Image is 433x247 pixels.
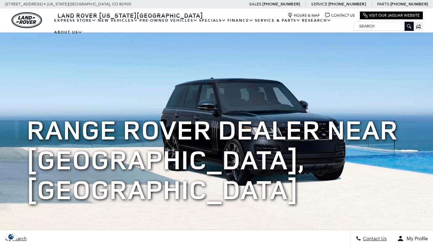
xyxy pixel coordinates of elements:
[390,1,428,7] a: [PHONE_NUMBER]
[311,2,327,6] span: Service
[53,11,207,19] a: Land Rover [US_STATE][GEOGRAPHIC_DATA]
[3,233,19,240] section: Click to Open Cookie Consent Modal
[97,15,139,26] a: New Vehicles
[198,15,227,26] a: Specials
[262,1,300,7] a: [PHONE_NUMBER]
[301,15,332,26] a: Research
[363,13,420,18] a: Visit Our Jaguar Website
[227,15,254,26] a: Finance
[53,26,83,38] a: About Us
[27,114,406,204] h1: Range Rover Dealer near [GEOGRAPHIC_DATA], [GEOGRAPHIC_DATA]
[3,233,19,240] img: Opt-Out Icon
[392,230,433,247] button: Open user profile menu
[377,2,389,6] span: Parts
[325,13,355,18] a: Contact Us
[354,22,413,30] input: Search
[53,15,97,26] a: EXPRESS STORE
[361,236,387,242] span: Contact Us
[139,15,198,26] a: Pre-Owned Vehicles
[254,15,301,26] a: Service & Parts
[58,11,203,19] span: Land Rover [US_STATE][GEOGRAPHIC_DATA]
[12,12,42,28] img: Land Rover
[249,2,261,6] span: Sales
[288,13,320,18] a: Hours & Map
[53,15,354,38] nav: Main Navigation
[404,236,428,242] span: My Profile
[5,2,131,6] a: [STREET_ADDRESS] • [US_STATE][GEOGRAPHIC_DATA], CO 80905
[12,12,42,28] a: land-rover
[328,1,366,7] a: [PHONE_NUMBER]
